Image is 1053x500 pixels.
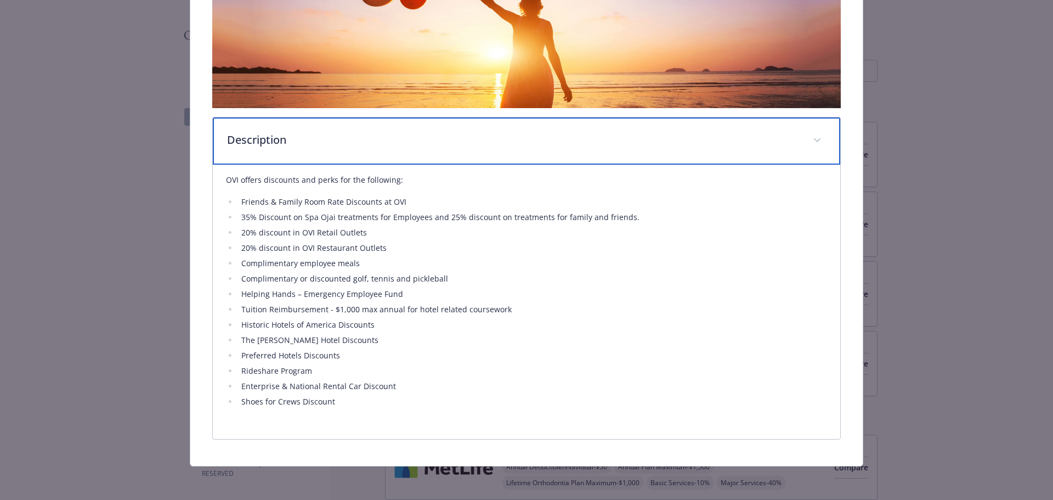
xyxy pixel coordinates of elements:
[213,117,841,165] div: Description
[238,226,828,239] li: 20% discount in OVI Retail Outlets
[238,318,828,332] li: Historic Hotels of America Discounts
[238,303,828,316] li: Tuition Reimbursement - $1,000 max annual for hotel related coursework
[238,257,828,270] li: Complimentary employee meals
[227,132,800,148] p: Description
[238,364,828,378] li: Rideshare Program
[238,241,828,255] li: 20% discount in OVI Restaurant Outlets
[238,395,828,408] li: Shoes for Crews Discount
[238,349,828,362] li: Preferred Hotels Discounts
[238,195,828,209] li: Friends & Family Room Rate Discounts at OVI
[238,272,828,285] li: Complimentary or discounted golf, tennis and pickleball
[238,211,828,224] li: 35% Discount on Spa Ojai treatments for Employees and 25% discount on treatments for family and f...
[226,173,828,187] p: OVI offers discounts and perks for the following:
[213,165,841,439] div: Description
[238,288,828,301] li: Helping Hands – Emergency Employee Fund
[238,380,828,393] li: Enterprise & National Rental Car Discount
[238,334,828,347] li: The [PERSON_NAME] Hotel Discounts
